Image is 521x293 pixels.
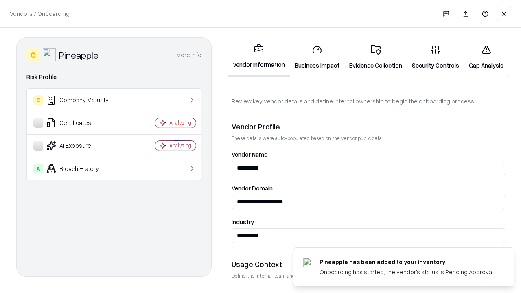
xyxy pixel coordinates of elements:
[290,38,344,76] a: Business Impact
[464,38,508,76] a: Gap Analysis
[303,258,313,267] img: pineappleenergy.com
[169,119,191,126] div: Analyzing
[176,48,201,62] button: More info
[232,185,505,191] label: Vendor Domain
[407,38,464,76] a: Security Controls
[344,38,407,76] a: Evidence Collection
[59,48,99,61] div: Pineapple
[232,97,505,105] p: Review key vendor details and define internal ownership to begin the onboarding process.
[320,268,495,276] div: Onboarding has started, the vendor's status is Pending Approval.
[33,164,43,173] div: A
[33,164,131,173] div: Breach History
[169,142,191,149] div: Analyzing
[232,151,505,157] label: Vendor Name
[232,122,505,131] div: Vendor Profile
[232,135,505,142] p: These details were auto-populated based on the vendor public data
[232,259,505,269] div: Usage Context
[26,48,39,61] div: C
[232,219,505,225] label: Industry
[10,9,70,18] p: Vendors / Onboarding
[26,72,201,82] div: Risk Profile
[33,141,131,151] div: AI Exposure
[228,37,290,77] a: Vendor Information
[43,48,56,61] img: Pineapple
[320,258,495,266] div: Pineapple has been added to your inventory
[232,272,505,279] p: Define the internal team and reason for using this vendor. This helps assess business relevance a...
[33,95,131,105] div: Company Maturity
[33,118,131,128] div: Certificates
[33,95,43,105] div: C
